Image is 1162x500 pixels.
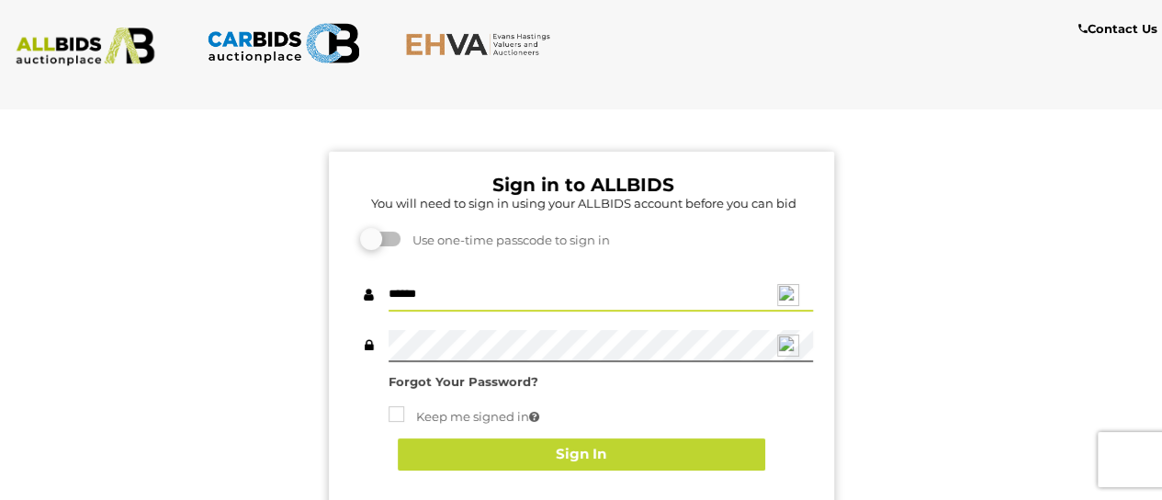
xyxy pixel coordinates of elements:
img: npw-badge-icon-locked.svg [777,335,799,357]
b: Sign in to ALLBIDS [492,174,674,196]
img: CARBIDS.com.au [207,18,360,68]
span: Use one-time passcode to sign in [403,233,610,247]
a: Forgot Your Password? [389,374,538,389]
button: Sign In [398,438,765,471]
label: Keep me signed in [389,406,539,427]
img: npw-badge-icon-locked.svg [777,284,799,306]
a: Contact Us [1078,18,1162,40]
img: ALLBIDS.com.au [8,28,162,66]
b: Contact Us [1078,21,1157,36]
img: EHVA.com.au [405,32,558,56]
h5: You will need to sign in using your ALLBIDS account before you can bid [355,197,813,210]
